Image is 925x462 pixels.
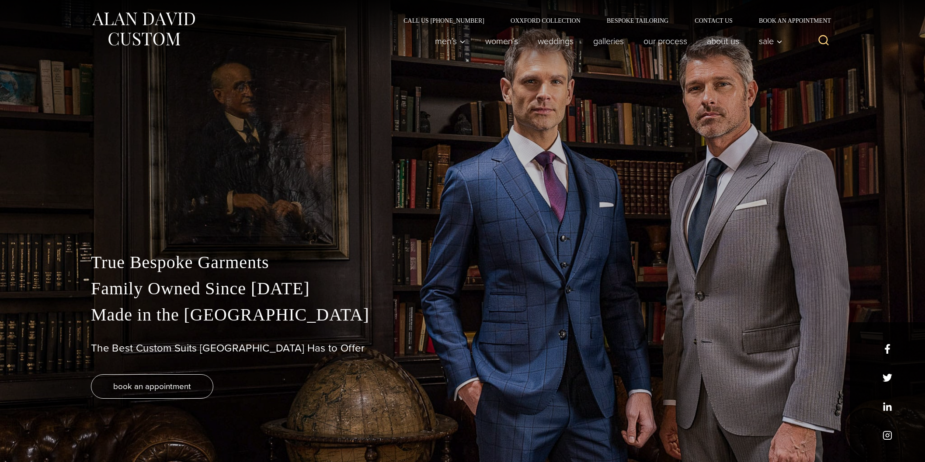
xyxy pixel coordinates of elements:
a: linkedin [883,402,892,411]
a: book an appointment [91,374,213,399]
a: facebook [883,344,892,354]
a: Contact Us [682,17,746,24]
a: x/twitter [883,373,892,383]
p: True Bespoke Garments Family Owned Since [DATE] Made in the [GEOGRAPHIC_DATA] [91,249,834,328]
h1: The Best Custom Suits [GEOGRAPHIC_DATA] Has to Offer [91,342,834,355]
a: Call Us [PHONE_NUMBER] [390,17,497,24]
a: weddings [528,32,584,50]
a: Galleries [584,32,634,50]
img: Alan David Custom [91,10,196,48]
a: About Us [697,32,749,50]
a: Bespoke Tailoring [594,17,682,24]
span: Sale [759,37,782,45]
a: Oxxford Collection [497,17,594,24]
nav: Primary Navigation [425,32,787,50]
span: Men’s [435,37,466,45]
a: Book an Appointment [746,17,834,24]
span: book an appointment [113,380,191,393]
a: Women’s [476,32,528,50]
button: View Search Form [813,31,834,52]
a: Our Process [634,32,697,50]
a: instagram [883,431,892,440]
nav: Secondary Navigation [390,17,834,24]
